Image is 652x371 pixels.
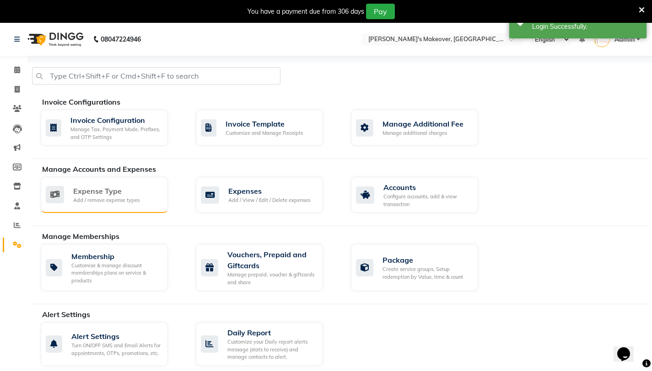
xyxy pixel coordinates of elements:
button: Pay [366,4,395,19]
div: Vouchers, Prepaid and Giftcards [227,249,316,271]
span: Admin [614,35,635,44]
div: Add / View / Edit / Delete expenses [228,196,310,204]
div: Create service groups, Setup redemption by Value, time & count [383,265,471,281]
a: Invoice TemplateCustomize and Manage Receipts [196,110,337,146]
a: Daily ReportCustomize your Daily report alerts message (stats to receive) and manage contacts to ... [196,322,337,366]
div: Invoice Configuration [70,115,161,126]
a: Invoice ConfigurationManage Tax, Payment Mode, Prefixes, and OTP Settings [41,110,182,146]
div: Membership [71,251,161,262]
iframe: chat widget [614,334,643,362]
div: Manage additional charges [383,129,463,137]
a: Alert SettingsTurn ON/OFF SMS and Email Alerts for appointments, OTPs, promotions, etc. [41,322,182,366]
div: Manage Tax, Payment Mode, Prefixes, and OTP Settings [70,126,161,141]
div: You have a payment due from 306 days [248,7,364,16]
div: Manage prepaid, voucher & giftcards and share [227,271,316,286]
b: 08047224946 [101,26,141,52]
a: Vouchers, Prepaid and GiftcardsManage prepaid, voucher & giftcards and share [196,244,337,291]
div: Package [383,254,471,265]
div: Login Successfully. [532,22,640,32]
a: PackageCreate service groups, Setup redemption by Value, time & count [351,244,492,291]
input: Type Ctrl+Shift+F or Cmd+Shift+F to search [32,67,280,85]
div: Customise & manage discount memberships plans on service & products [71,262,161,285]
div: Customize and Manage Receipts [226,129,303,137]
a: MembershipCustomise & manage discount memberships plans on service & products [41,244,182,291]
div: Accounts [383,182,471,193]
div: Invoice Template [226,118,303,129]
a: Expense TypeAdd / remove expense types [41,177,182,213]
div: Add / remove expense types [73,196,140,204]
a: AccountsConfigure accounts, add & view transaction [351,177,492,213]
img: Admin [594,31,610,47]
a: ExpensesAdd / View / Edit / Delete expenses [196,177,337,213]
img: logo [23,26,86,52]
div: Configure accounts, add & view transaction [383,193,471,208]
div: Customize your Daily report alerts message (stats to receive) and manage contacts to alert. [227,338,316,361]
div: Expenses [228,185,310,196]
div: Daily Report [227,327,316,338]
div: Manage Additional Fee [383,118,463,129]
a: Manage Additional FeeManage additional charges [351,110,492,146]
div: Expense Type [73,185,140,196]
div: Turn ON/OFF SMS and Email Alerts for appointments, OTPs, promotions, etc. [71,342,161,357]
div: Alert Settings [71,331,161,342]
